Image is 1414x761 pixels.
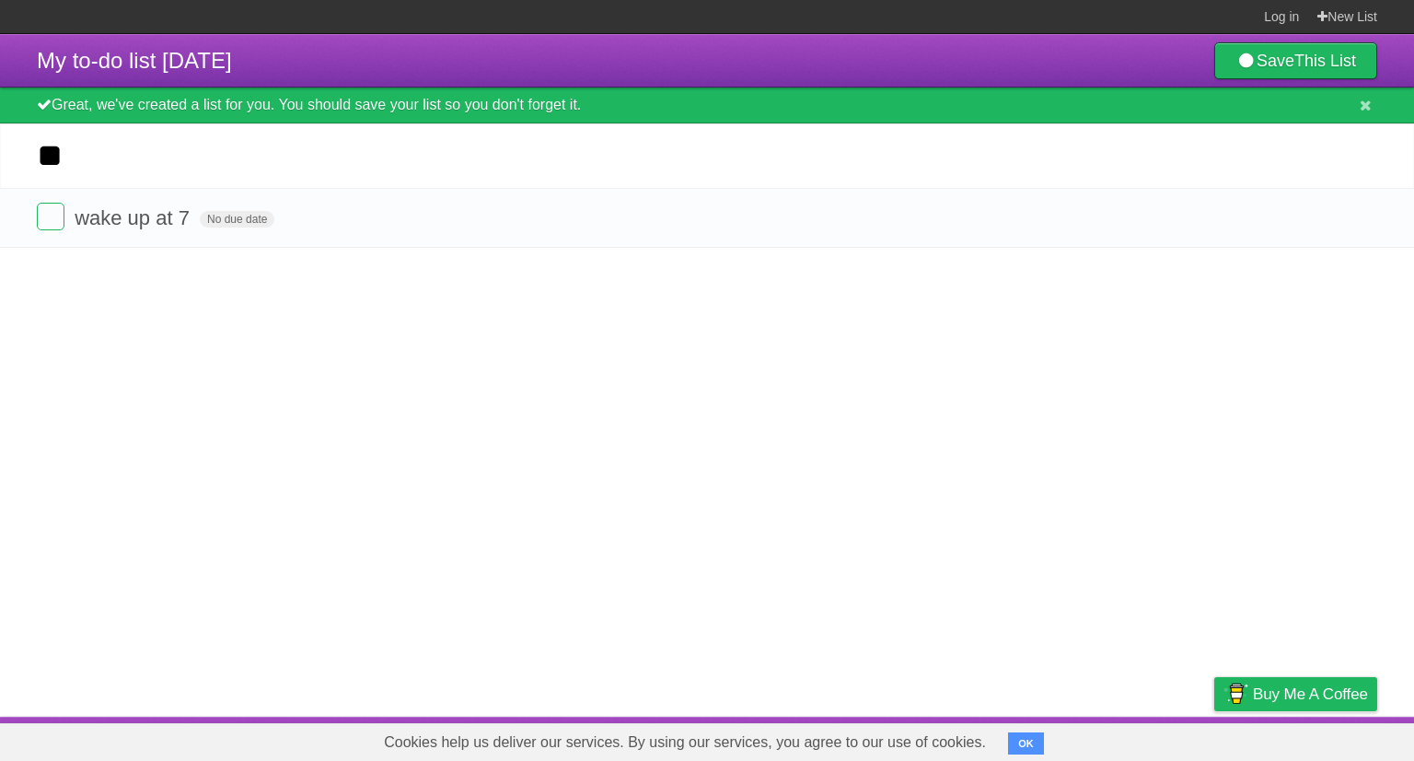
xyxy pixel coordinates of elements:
[1030,721,1105,756] a: Developers
[37,203,64,230] label: Done
[1261,721,1377,756] a: Suggest a feature
[75,206,194,229] span: wake up at 7
[1214,42,1377,79] a: SaveThis List
[1223,678,1248,709] img: Buy me a coffee
[1294,52,1356,70] b: This List
[969,721,1008,756] a: About
[37,48,232,73] span: My to-do list [DATE]
[1008,732,1044,755] button: OK
[365,724,1004,761] span: Cookies help us deliver our services. By using our services, you agree to our use of cookies.
[200,211,274,228] span: No due date
[1253,678,1368,710] span: Buy me a coffee
[1128,721,1168,756] a: Terms
[1190,721,1238,756] a: Privacy
[1214,677,1377,711] a: Buy me a coffee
